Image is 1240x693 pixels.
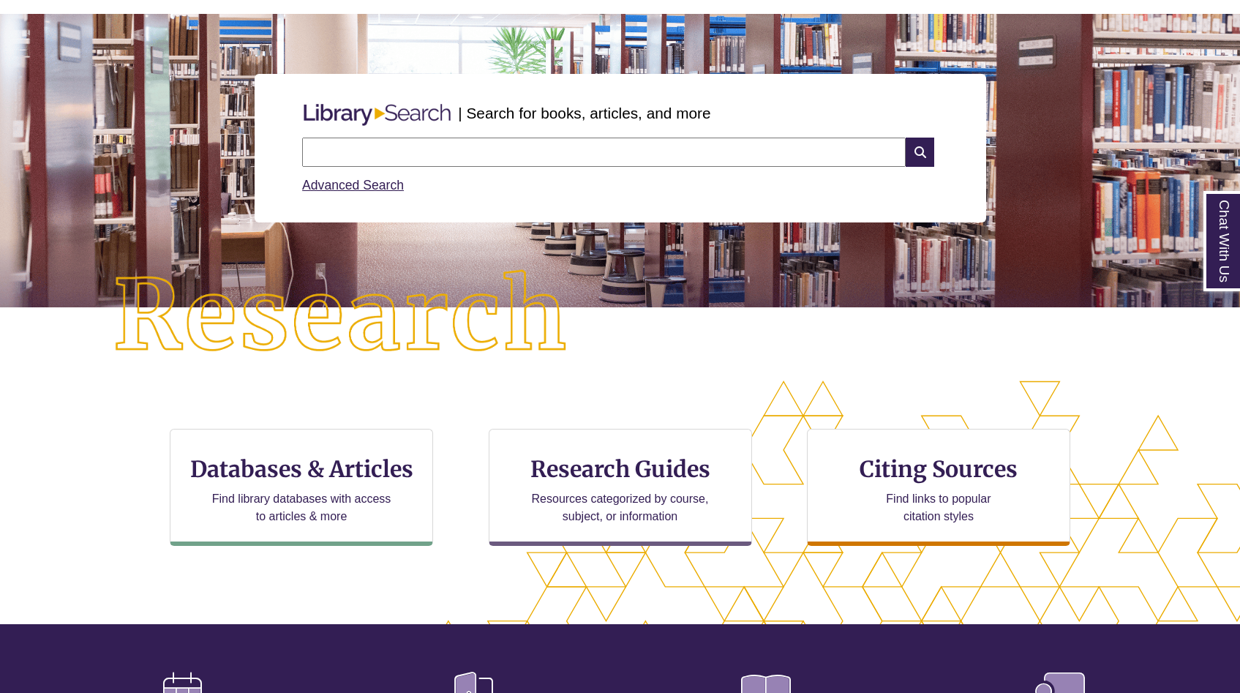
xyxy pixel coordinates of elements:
[62,220,620,413] img: Research
[525,490,715,525] p: Resources categorized by course, subject, or information
[206,490,397,525] p: Find library databases with access to articles & more
[170,429,433,546] a: Databases & Articles Find library databases with access to articles & more
[182,455,421,483] h3: Databases & Articles
[807,429,1070,546] a: Citing Sources Find links to popular citation styles
[501,455,740,483] h3: Research Guides
[489,429,752,546] a: Research Guides Resources categorized by course, subject, or information
[296,98,458,132] img: Libary Search
[458,102,710,124] p: | Search for books, articles, and more
[302,178,404,192] a: Advanced Search
[906,138,933,167] i: Search
[867,490,1010,525] p: Find links to popular citation styles
[849,455,1028,483] h3: Citing Sources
